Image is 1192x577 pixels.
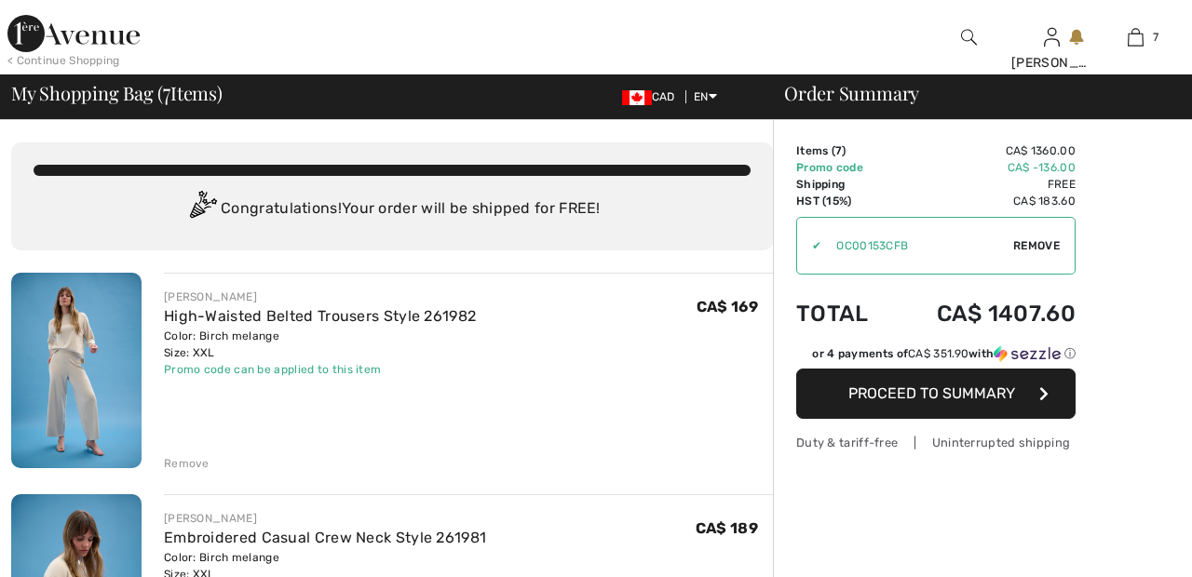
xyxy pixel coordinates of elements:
img: Sezzle [994,345,1061,362]
div: Promo code can be applied to this item [164,361,476,378]
div: [PERSON_NAME] [164,288,476,305]
span: 7 [835,144,842,157]
td: Promo code [796,159,891,176]
div: < Continue Shopping [7,52,120,69]
span: Remove [1013,237,1060,254]
td: CA$ 1407.60 [891,282,1076,345]
td: CA$ 1360.00 [891,142,1076,159]
a: Sign In [1044,28,1060,46]
a: Embroidered Casual Crew Neck Style 261981 [164,529,486,546]
div: Congratulations! Your order will be shipped for FREE! [34,191,751,228]
div: Color: Birch melange Size: XXL [164,328,476,361]
span: 7 [163,79,170,103]
span: CA$ 169 [697,298,758,315]
td: HST (15%) [796,193,891,209]
img: High-Waisted Belted Trousers Style 261982 [11,273,142,468]
span: CA$ 189 [696,519,758,537]
td: Total [796,282,891,345]
span: Proceed to Summary [848,384,1015,402]
div: [PERSON_NAME] [164,510,486,527]
a: High-Waisted Belted Trousers Style 261982 [164,307,476,325]
span: EN [694,90,717,103]
div: Remove [164,455,210,472]
input: Promo code [821,218,1013,274]
td: CA$ -136.00 [891,159,1076,176]
td: CA$ 183.60 [891,193,1076,209]
div: [PERSON_NAME] [1011,53,1093,73]
span: CA$ 351.90 [908,347,968,360]
td: Items ( ) [796,142,891,159]
a: 7 [1094,26,1176,48]
span: 7 [1153,29,1158,46]
img: My Info [1044,26,1060,48]
img: 1ère Avenue [7,15,140,52]
td: Free [891,176,1076,193]
div: or 4 payments of with [812,345,1076,362]
img: Congratulation2.svg [183,191,221,228]
div: Order Summary [762,84,1181,102]
img: search the website [961,26,977,48]
div: ✔ [797,237,821,254]
button: Proceed to Summary [796,369,1076,419]
td: Shipping [796,176,891,193]
span: CAD [622,90,683,103]
img: My Bag [1128,26,1144,48]
img: Canadian Dollar [622,90,652,105]
div: Duty & tariff-free | Uninterrupted shipping [796,434,1076,451]
div: or 4 payments ofCA$ 351.90withSezzle Click to learn more about Sezzle [796,345,1076,369]
span: My Shopping Bag ( Items) [11,84,223,102]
